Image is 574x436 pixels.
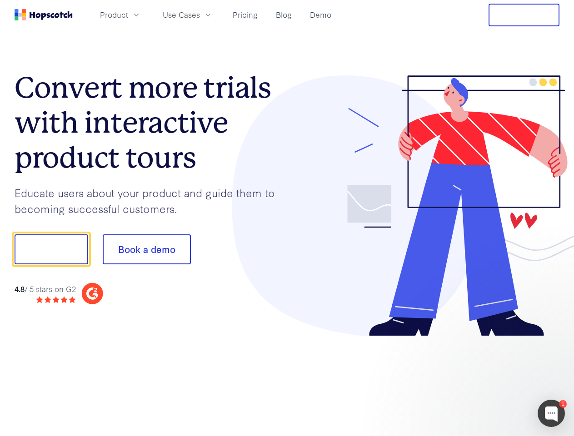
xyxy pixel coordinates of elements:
div: / 5 stars on G2 [15,283,76,295]
strong: 4.8 [15,283,25,294]
span: Product [100,9,128,20]
a: Demo [306,7,335,22]
a: Blog [272,7,295,22]
a: Pricing [229,7,261,22]
div: 1 [559,400,567,408]
span: Use Cases [163,9,200,20]
p: Educate users about your product and guide them to becoming successful customers. [15,185,287,216]
button: Show me! [15,234,88,264]
button: Use Cases [157,7,218,22]
a: Home [15,9,73,20]
h1: Convert more trials with interactive product tours [15,70,287,175]
button: Book a demo [103,234,191,264]
button: Free Trial [489,4,559,26]
button: Product [95,7,146,22]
